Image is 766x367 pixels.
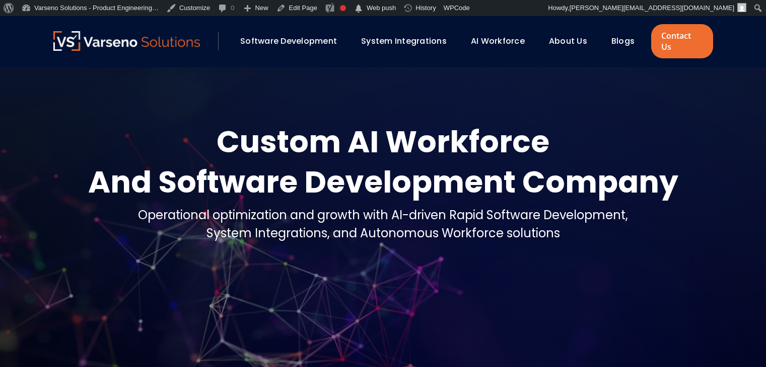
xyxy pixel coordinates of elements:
a: AI Workforce [471,35,525,47]
div: Needs improvement [340,5,346,11]
div: Custom AI Workforce [88,122,678,162]
a: System Integrations [361,35,447,47]
div: Operational optimization and growth with AI-driven Rapid Software Development, [138,206,628,224]
a: Software Development [240,35,337,47]
a: Contact Us [651,24,713,58]
div: System Integrations, and Autonomous Workforce solutions [138,224,628,242]
a: About Us [549,35,587,47]
div: And Software Development Company [88,162,678,202]
a: Blogs [611,35,635,47]
span: [PERSON_NAME][EMAIL_ADDRESS][DOMAIN_NAME] [570,4,734,12]
span:  [354,2,364,16]
img: Varseno Solutions – Product Engineering & IT Services [53,31,200,51]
